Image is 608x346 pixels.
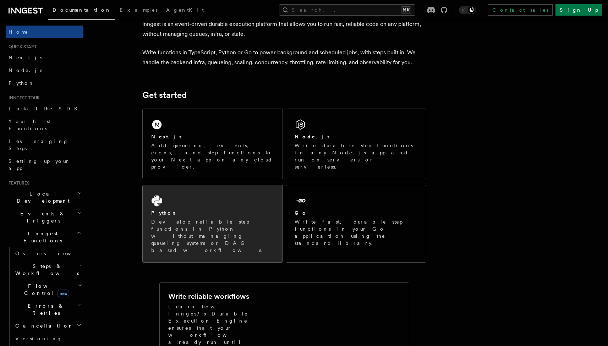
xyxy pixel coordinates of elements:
a: Overview [12,247,83,260]
span: Home [9,28,28,35]
a: Leveraging Steps [6,135,83,155]
button: Toggle dark mode [459,6,476,14]
span: Leveraging Steps [9,138,69,151]
span: Documentation [53,7,111,13]
span: Inngest Functions [6,230,77,244]
span: AgentKit [166,7,204,13]
a: Your first Functions [6,115,83,135]
span: Your first Functions [9,119,51,131]
a: Install the SDK [6,102,83,115]
span: Examples [120,7,158,13]
a: Python [6,77,83,89]
a: Setting up your app [6,155,83,175]
span: Events & Triggers [6,210,77,224]
button: Search...⌘K [279,4,415,16]
button: Errors & Retries [12,300,83,319]
span: Local Development [6,190,77,204]
h2: Write reliable workflows [168,291,249,301]
span: Cancellation [12,322,74,329]
a: PythonDevelop reliable step functions in Python without managing queueing systems or DAG based wo... [142,185,283,263]
span: Next.js [9,55,42,60]
p: Inngest is an event-driven durable execution platform that allows you to run fast, reliable code ... [142,19,426,39]
a: Documentation [48,2,115,20]
span: Install the SDK [9,106,82,111]
span: Flow Control [12,282,78,297]
a: Home [6,26,83,38]
a: Contact sales [488,4,553,16]
span: Inngest tour [6,95,40,101]
span: Setting up your app [9,158,70,171]
p: Write fast, durable step functions in your Go application using the standard library. [295,218,417,247]
h2: Python [151,209,177,216]
span: Python [9,80,34,86]
a: Next.jsAdd queueing, events, crons, and step functions to your Next app on any cloud provider. [142,109,283,179]
a: Next.js [6,51,83,64]
button: Events & Triggers [6,207,83,227]
a: Node.jsWrite durable step functions in any Node.js app and run on servers or serverless. [286,109,426,179]
button: Flow Controlnew [12,280,83,300]
button: Local Development [6,187,83,207]
button: Cancellation [12,319,83,332]
span: Overview [15,251,88,256]
p: Write durable step functions in any Node.js app and run on servers or serverless. [295,142,417,170]
a: Versioning [12,332,83,345]
span: Versioning [15,336,62,341]
p: Write functions in TypeScript, Python or Go to power background and scheduled jobs, with steps bu... [142,48,426,67]
span: Errors & Retries [12,302,77,317]
a: Node.js [6,64,83,77]
h2: Go [295,209,307,216]
h2: Next.js [151,133,182,140]
span: Node.js [9,67,42,73]
a: Sign Up [555,4,602,16]
span: new [57,290,69,297]
a: Examples [115,2,162,19]
p: Add queueing, events, crons, and step functions to your Next app on any cloud provider. [151,142,274,170]
h2: Node.js [295,133,330,140]
p: Develop reliable step functions in Python without managing queueing systems or DAG based workflows. [151,218,274,254]
a: GoWrite fast, durable step functions in your Go application using the standard library. [286,185,426,263]
button: Steps & Workflows [12,260,83,280]
kbd: ⌘K [401,6,411,13]
span: Steps & Workflows [12,263,79,277]
a: AgentKit [162,2,208,19]
span: Quick start [6,44,37,50]
button: Inngest Functions [6,227,83,247]
span: Features [6,180,29,186]
a: Get started [142,90,187,100]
